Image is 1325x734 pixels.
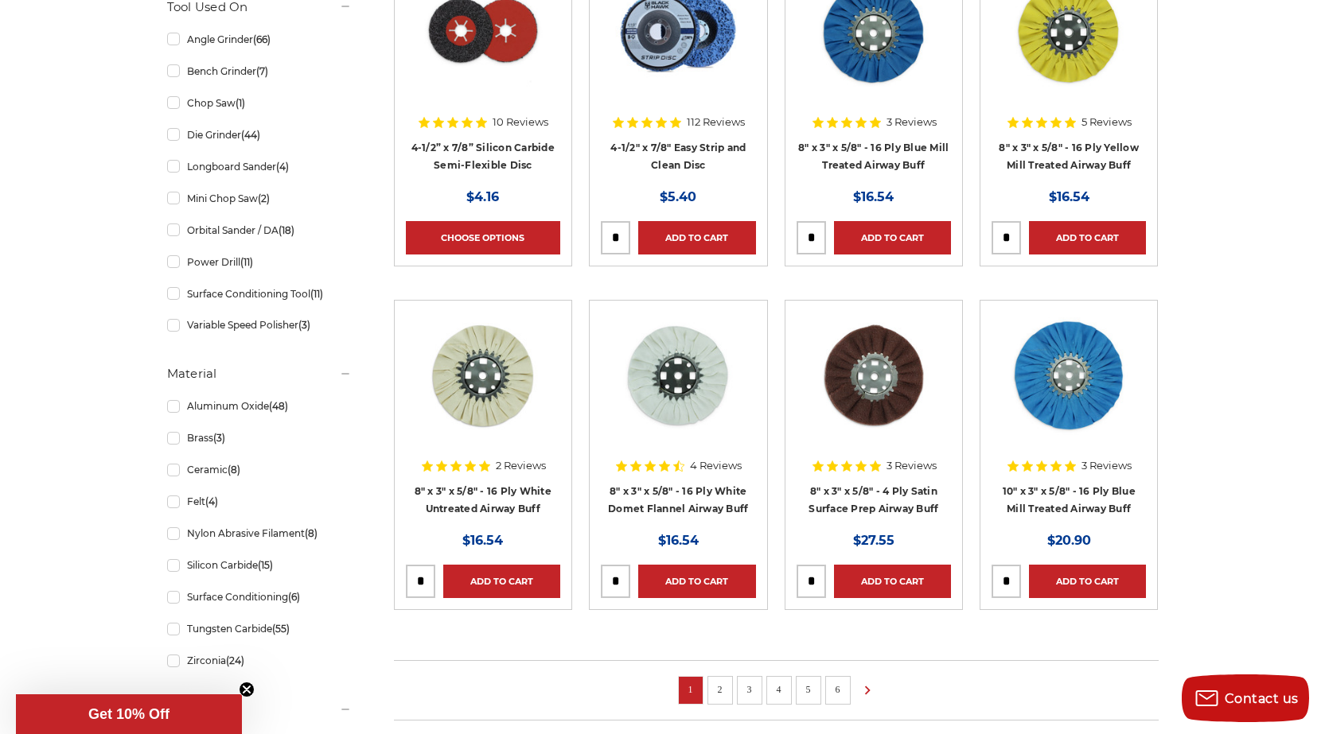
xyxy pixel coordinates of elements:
[167,216,352,244] a: Orbital Sander / DA
[167,280,352,308] a: Surface Conditioning Tool
[797,312,951,466] a: 8 inch satin surface prep airway buff
[406,221,560,254] a: Choose Options
[638,221,755,254] a: Add to Cart
[167,57,352,85] a: Bench Grinder
[830,681,846,698] a: 6
[614,312,742,439] img: 8 inch white domet flannel airway buffing wheel
[809,485,938,515] a: 8" x 3" x 5/8" - 4 Ply Satin Surface Prep Airway Buff
[310,288,323,300] span: (11)
[236,97,245,109] span: (1)
[415,485,551,515] a: 8" x 3" x 5/8" - 16 Ply White Untreated Airway Buff
[638,565,755,598] a: Add to Cart
[1047,533,1091,548] span: $20.90
[443,565,560,598] a: Add to Cart
[253,33,271,45] span: (66)
[658,533,699,548] span: $16.54
[167,615,352,643] a: Tungsten Carbide
[853,189,894,204] span: $16.54
[16,694,242,734] div: Get 10% OffClose teaser
[167,153,352,181] a: Longboard Sander
[1049,189,1089,204] span: $16.54
[1081,460,1132,471] span: 3 Reviews
[1029,565,1146,598] a: Add to Cart
[256,65,268,77] span: (7)
[1081,117,1132,127] span: 5 Reviews
[419,312,547,439] img: 8 inch untreated airway buffing wheel
[167,583,352,611] a: Surface Conditioning
[167,89,352,117] a: Chop Saw
[834,565,951,598] a: Add to Cart
[213,432,225,444] span: (3)
[601,312,755,466] a: 8 inch white domet flannel airway buffing wheel
[411,142,555,172] a: 4-1/2” x 7/8” Silicon Carbide Semi-Flexible Disc
[1029,221,1146,254] a: Add to Cart
[1225,691,1299,706] span: Contact us
[272,623,290,635] span: (55)
[1005,312,1132,439] img: 10 inch blue treated airway buffing wheel
[853,533,894,548] span: $27.55
[279,224,294,236] span: (18)
[690,460,742,471] span: 4 Reviews
[167,311,352,339] a: Variable Speed Polisher
[167,248,352,276] a: Power Drill
[742,681,758,698] a: 3
[167,121,352,149] a: Die Grinder
[205,495,218,507] span: (4)
[167,184,352,212] a: Mini Chop Saw
[167,519,352,547] a: Nylon Abrasive Filament
[406,312,560,466] a: 8 inch untreated airway buffing wheel
[167,700,352,719] h5: Type
[167,456,352,484] a: Ceramic
[228,464,240,476] span: (8)
[167,424,352,452] a: Brass
[683,681,699,698] a: 1
[276,161,289,173] span: (4)
[887,117,937,127] span: 3 Reviews
[288,591,300,603] span: (6)
[462,533,503,548] span: $16.54
[167,487,352,515] a: Felt
[834,221,951,254] a: Add to Cart
[999,142,1139,172] a: 8" x 3" x 5/8" - 16 Ply Yellow Mill Treated Airway Buff
[712,681,728,698] a: 2
[298,319,310,331] span: (3)
[687,117,745,127] span: 112 Reviews
[167,551,352,579] a: Silicon Carbide
[239,682,255,697] button: Close teaser
[305,527,318,539] span: (8)
[167,647,352,674] a: Zirconia
[167,392,352,420] a: Aluminum Oxide
[493,117,548,127] span: 10 Reviews
[240,256,253,268] span: (11)
[167,25,352,53] a: Angle Grinder
[1003,485,1136,515] a: 10" x 3" x 5/8" - 16 Ply Blue Mill Treated Airway Buff
[226,654,244,666] span: (24)
[992,312,1146,466] a: 10 inch blue treated airway buffing wheel
[88,706,170,722] span: Get 10% Off
[258,192,270,204] span: (2)
[771,681,787,698] a: 4
[610,142,746,172] a: 4-1/2" x 7/8" Easy Strip and Clean Disc
[660,189,696,204] span: $5.40
[167,364,352,383] h5: Material
[1182,674,1309,722] button: Contact us
[798,142,949,172] a: 8" x 3" x 5/8" - 16 Ply Blue Mill Treated Airway Buff
[801,681,816,698] a: 5
[810,312,937,439] img: 8 inch satin surface prep airway buff
[887,460,937,471] span: 3 Reviews
[608,485,748,515] a: 8" x 3" x 5/8" - 16 Ply White Domet Flannel Airway Buff
[241,129,260,141] span: (44)
[466,189,499,204] span: $4.16
[269,400,288,412] span: (48)
[258,559,273,571] span: (15)
[496,460,546,471] span: 2 Reviews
